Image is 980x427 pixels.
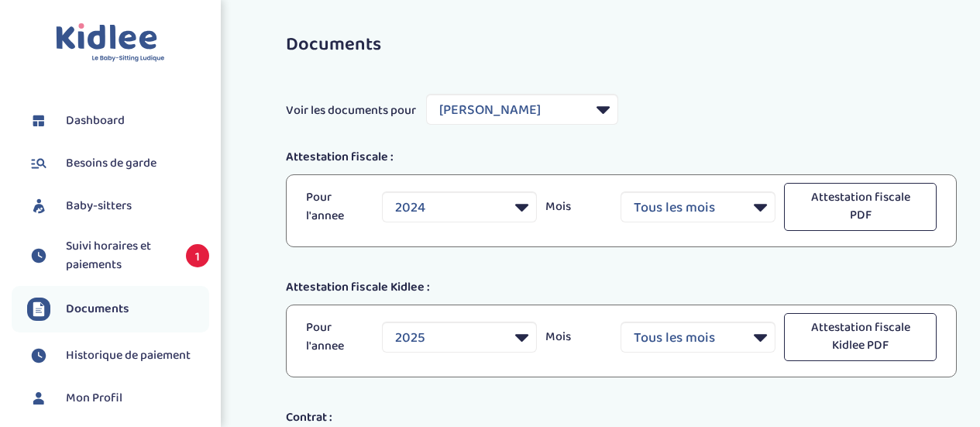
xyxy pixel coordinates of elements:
a: Dashboard [27,109,209,133]
a: Attestation fiscale Kidlee PDF [784,328,937,345]
a: Attestation fiscale PDF [784,198,937,215]
span: Voir les documents pour [286,102,416,120]
img: dashboard.svg [27,109,50,133]
img: logo.svg [56,23,165,63]
img: profil.svg [27,387,50,410]
p: Pour l'annee [306,188,359,226]
img: suivihoraire.svg [27,344,50,367]
span: Documents [66,300,129,319]
button: Attestation fiscale PDF [784,183,937,231]
span: Mon Profil [66,389,122,408]
div: Contrat : [274,408,968,427]
div: Attestation fiscale Kidlee : [274,278,968,297]
span: Besoins de garde [66,154,156,173]
h3: Documents [286,35,957,55]
p: Pour l'annee [306,319,359,356]
a: Historique de paiement [27,344,209,367]
div: Attestation fiscale : [274,148,968,167]
img: babysitters.svg [27,195,50,218]
p: Mois [545,198,598,216]
a: Besoins de garde [27,152,209,175]
span: Historique de paiement [66,346,191,365]
span: 1 [186,244,209,267]
img: documents.svg [27,298,50,321]
a: Documents [27,298,209,321]
a: Mon Profil [27,387,209,410]
img: besoin.svg [27,152,50,175]
a: Baby-sitters [27,195,209,218]
button: Attestation fiscale Kidlee PDF [784,313,937,361]
span: Suivi horaires et paiements [66,237,170,274]
p: Mois [545,328,598,346]
span: Dashboard [66,112,125,130]
img: suivihoraire.svg [27,244,50,267]
span: Baby-sitters [66,197,132,215]
a: Suivi horaires et paiements 1 [27,237,209,274]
